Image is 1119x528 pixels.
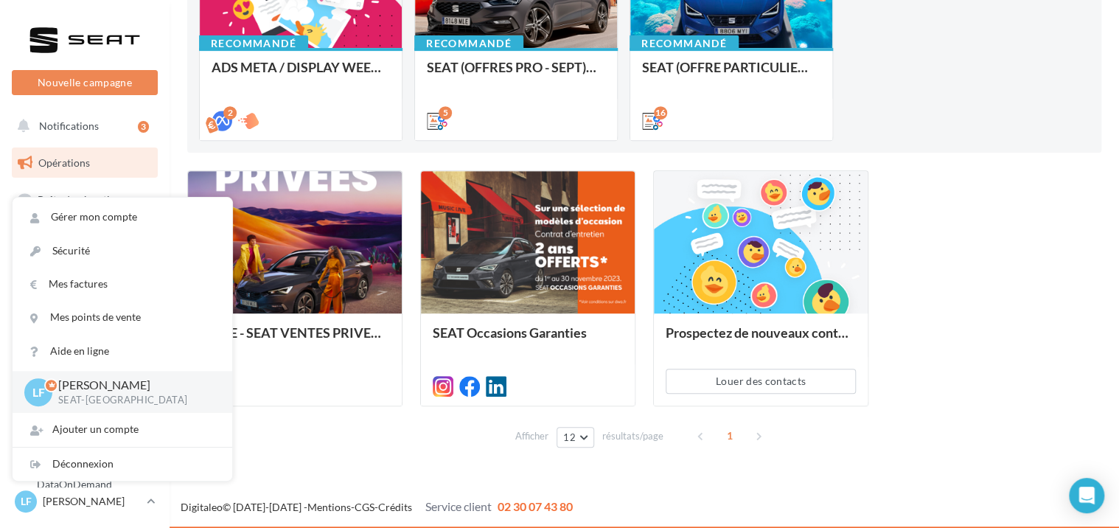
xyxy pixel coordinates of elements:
button: Louer des contacts [666,369,856,394]
span: résultats/page [602,429,663,443]
span: LF [32,383,45,400]
a: Mes points de vente [13,301,232,334]
div: Open Intercom Messenger [1069,478,1104,513]
button: Nouvelle campagne [12,70,158,95]
span: Boîte de réception [38,193,122,206]
p: SEAT-[GEOGRAPHIC_DATA] [58,394,209,407]
a: Opérations [9,147,161,178]
span: Service client [425,499,492,513]
div: SEAT (OFFRES PRO - SEPT) - SOCIAL MEDIA [427,60,605,89]
a: Boîte de réception [9,184,161,215]
div: SEAT Occasions Garanties [433,325,623,355]
a: Crédits [378,501,412,513]
span: © [DATE]-[DATE] - - - [181,501,573,513]
a: CGS [355,501,374,513]
div: 2 [223,106,237,119]
a: Médiathèque [9,332,161,363]
div: Recommandé [414,35,523,52]
div: 3 [138,121,149,133]
a: Digitaleo [181,501,223,513]
span: Afficher [515,429,548,443]
a: Campagnes DataOnDemand [9,454,161,498]
span: 1 [718,424,742,448]
span: LF [21,494,32,509]
div: 5 [439,106,452,119]
span: Notifications [39,119,99,132]
p: [PERSON_NAME] [58,377,209,394]
div: 16 [654,106,667,119]
a: Aide en ligne [13,335,232,368]
a: Sécurité [13,235,232,268]
div: SEAT (OFFRE PARTICULIER - SEPT) - SOCIAL MEDIA [642,60,820,89]
span: 02 30 07 43 80 [498,499,573,513]
button: Notifications 3 [9,111,155,142]
div: ADS META / DISPLAY WEEK-END Extraordinaire (JPO) Septembre 2025 [212,60,390,89]
div: Prospectez de nouveaux contacts [666,325,856,355]
a: Mes factures [13,268,232,301]
span: Opérations [38,156,90,169]
a: Campagnes [9,259,161,290]
div: Ajouter un compte [13,413,232,446]
a: Visibilité en ligne [9,222,161,253]
button: 12 [557,427,594,448]
a: Contacts [9,295,161,326]
a: Mentions [307,501,351,513]
div: Déconnexion [13,448,232,481]
div: Recommandé [630,35,739,52]
a: PLV et print personnalisable [9,405,161,448]
p: [PERSON_NAME] [43,494,141,509]
span: 12 [563,431,576,443]
a: Calendrier [9,369,161,400]
div: SOME - SEAT VENTES PRIVEES [200,325,390,355]
a: LF [PERSON_NAME] [12,487,158,515]
a: Gérer mon compte [13,201,232,234]
div: Recommandé [199,35,308,52]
